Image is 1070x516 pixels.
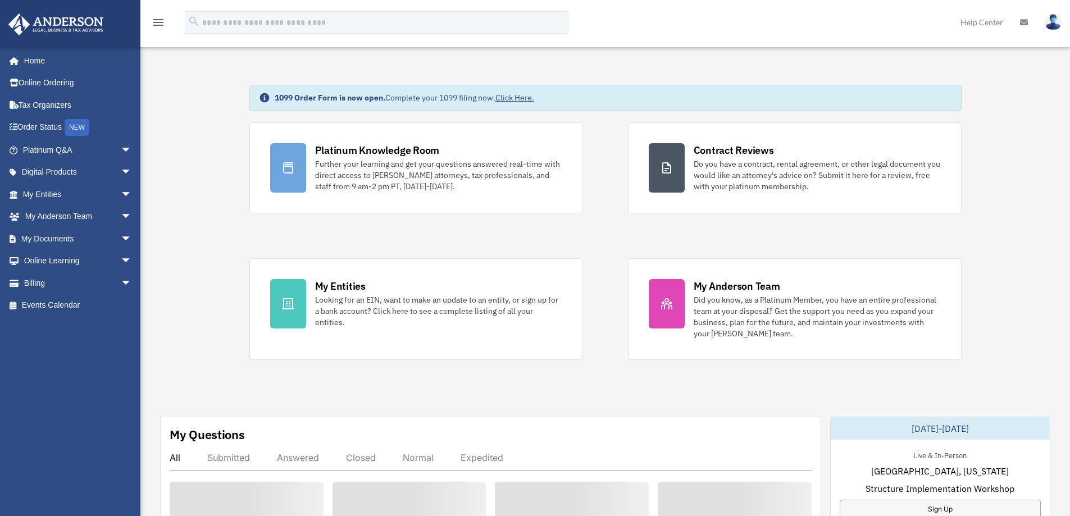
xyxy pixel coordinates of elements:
[628,122,962,213] a: Contract Reviews Do you have a contract, rental agreement, or other legal document you would like...
[628,258,962,360] a: My Anderson Team Did you know, as a Platinum Member, you have an entire professional team at your...
[277,452,319,463] div: Answered
[121,139,143,162] span: arrow_drop_down
[275,92,534,103] div: Complete your 1099 filing now.
[8,294,149,317] a: Events Calendar
[8,272,149,294] a: Billingarrow_drop_down
[121,161,143,184] span: arrow_drop_down
[346,452,376,463] div: Closed
[315,158,562,192] div: Further your learning and get your questions answered real-time with direct access to [PERSON_NAM...
[403,452,434,463] div: Normal
[694,158,941,192] div: Do you have a contract, rental agreement, or other legal document you would like an attorney's ad...
[170,426,245,443] div: My Questions
[694,279,780,293] div: My Anderson Team
[866,482,1014,495] span: Structure Implementation Workshop
[8,161,149,184] a: Digital Productsarrow_drop_down
[8,227,149,250] a: My Documentsarrow_drop_down
[831,417,1050,440] div: [DATE]-[DATE]
[8,183,149,206] a: My Entitiesarrow_drop_down
[871,464,1009,478] span: [GEOGRAPHIC_DATA], [US_STATE]
[8,206,149,228] a: My Anderson Teamarrow_drop_down
[121,272,143,295] span: arrow_drop_down
[495,93,534,103] a: Click Here.
[904,449,976,460] div: Live & In-Person
[65,119,89,136] div: NEW
[8,250,149,272] a: Online Learningarrow_drop_down
[694,143,774,157] div: Contract Reviews
[315,279,366,293] div: My Entities
[188,15,200,28] i: search
[121,227,143,250] span: arrow_drop_down
[121,183,143,206] span: arrow_drop_down
[1045,14,1062,30] img: User Pic
[170,452,180,463] div: All
[8,94,149,116] a: Tax Organizers
[249,258,583,360] a: My Entities Looking for an EIN, want to make an update to an entity, or sign up for a bank accoun...
[315,294,562,328] div: Looking for an EIN, want to make an update to an entity, or sign up for a bank account? Click her...
[8,116,149,139] a: Order StatusNEW
[5,13,107,35] img: Anderson Advisors Platinum Portal
[249,122,583,213] a: Platinum Knowledge Room Further your learning and get your questions answered real-time with dire...
[275,93,385,103] strong: 1099 Order Form is now open.
[8,72,149,94] a: Online Ordering
[152,16,165,29] i: menu
[694,294,941,339] div: Did you know, as a Platinum Member, you have an entire professional team at your disposal? Get th...
[315,143,440,157] div: Platinum Knowledge Room
[121,206,143,229] span: arrow_drop_down
[207,452,250,463] div: Submitted
[8,139,149,161] a: Platinum Q&Aarrow_drop_down
[152,20,165,29] a: menu
[461,452,503,463] div: Expedited
[8,49,143,72] a: Home
[121,250,143,273] span: arrow_drop_down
